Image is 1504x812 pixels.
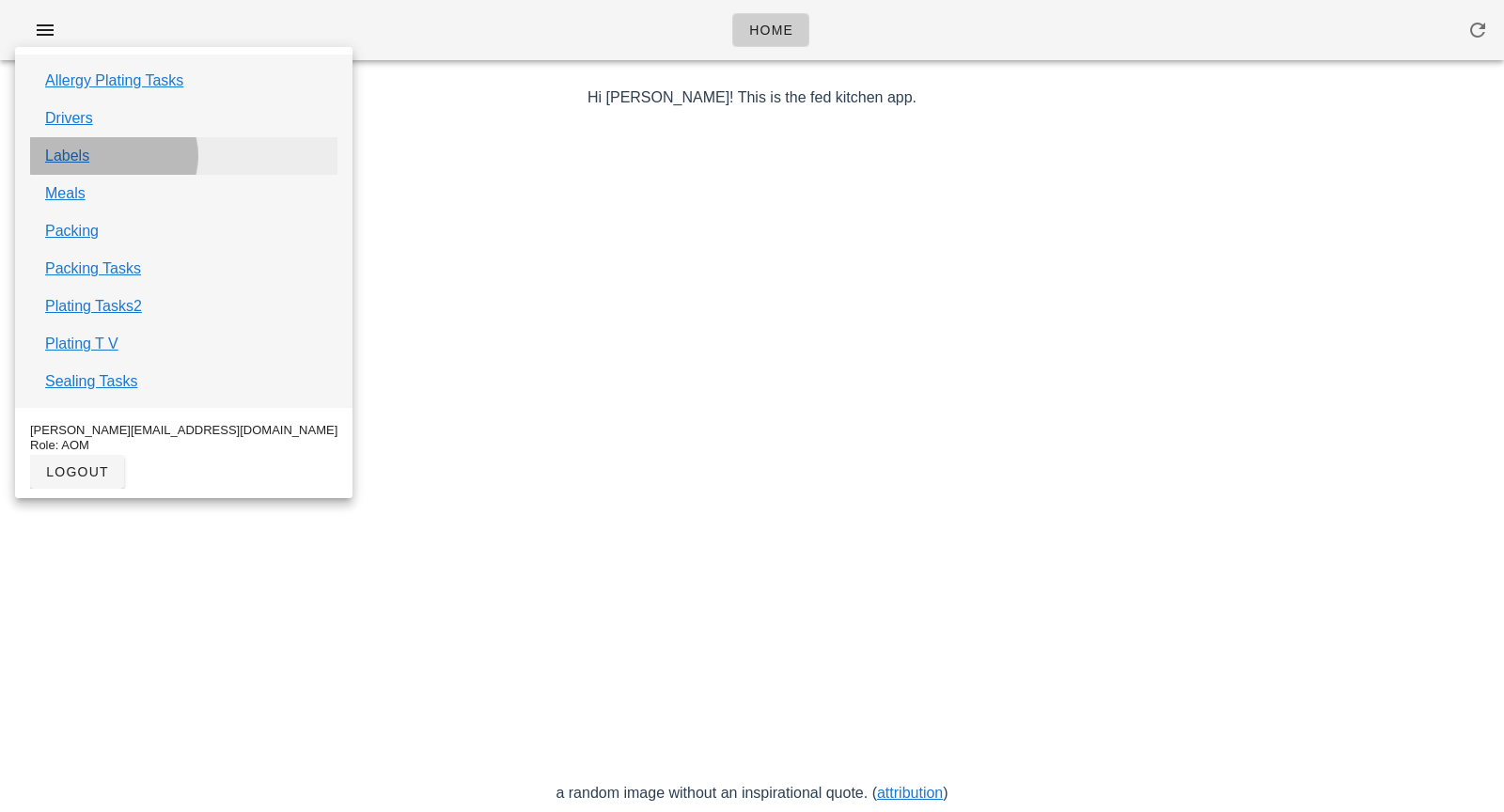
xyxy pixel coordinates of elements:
[45,220,99,242] a: Packing
[30,455,124,489] button: logout
[30,423,337,438] div: [PERSON_NAME][EMAIL_ADDRESS][DOMAIN_NAME]
[30,438,337,453] div: Role: AOM
[45,464,109,479] span: logout
[45,145,89,167] a: Labels
[45,182,86,205] a: Meals
[45,295,142,318] a: Plating Tasks2
[748,23,793,38] span: Home
[45,107,93,130] a: Drivers
[45,333,118,355] a: Plating T V
[45,258,141,280] a: Packing Tasks
[207,86,1298,109] p: Hi [PERSON_NAME]! This is the fed kitchen app.
[877,785,943,801] a: attribution
[732,13,809,47] a: Home
[45,370,137,393] a: Sealing Tasks
[45,70,183,92] a: Allergy Plating Tasks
